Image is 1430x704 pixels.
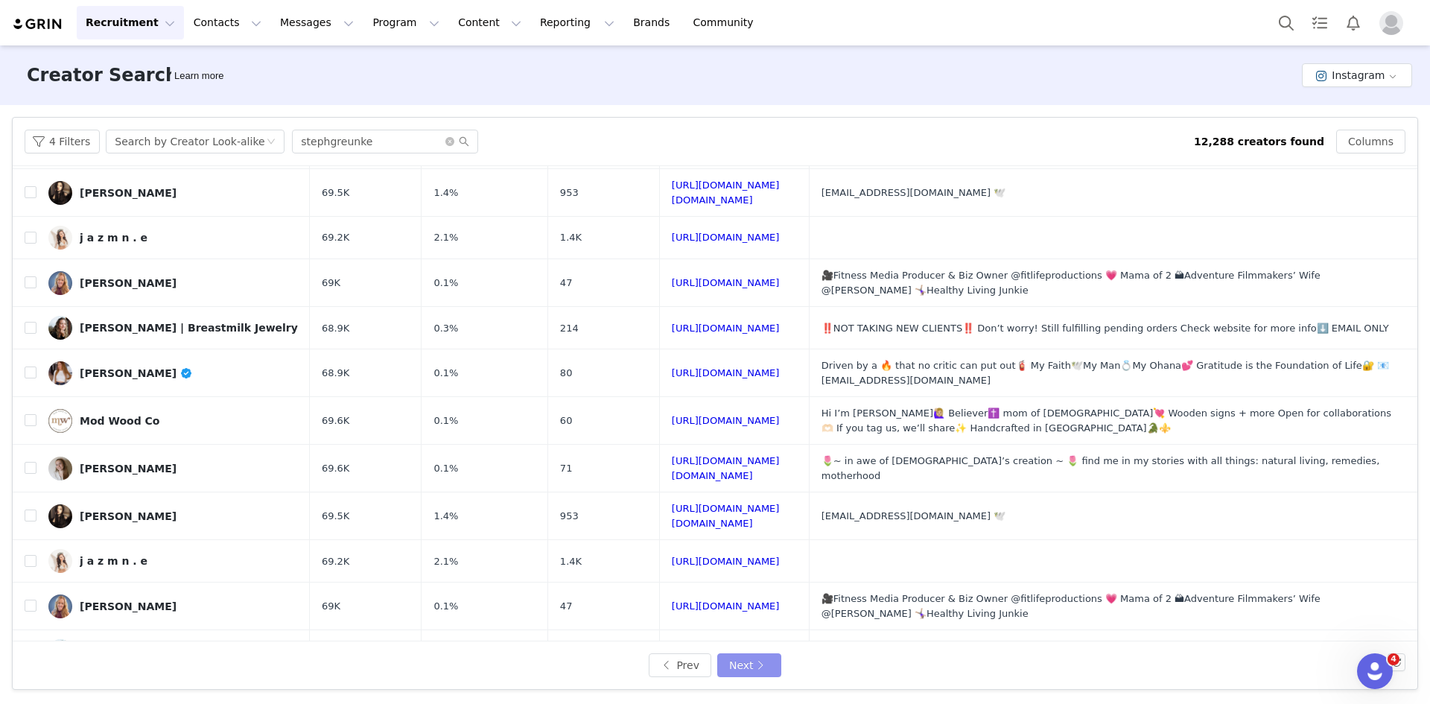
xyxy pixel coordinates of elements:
span: 0.1% [433,599,458,614]
i: icon: search [459,136,469,147]
button: 4 Filters [25,130,100,153]
span: 69.5K [322,185,349,200]
span: 69.2K [322,554,349,569]
span: 80 [560,366,573,381]
button: Prev [649,653,711,677]
a: [PERSON_NAME] [48,457,298,481]
input: Search... [292,130,478,153]
img: v2 [48,226,72,250]
iframe: Intercom live chat [1357,653,1393,689]
span: 69K [322,276,340,291]
a: [URL][DOMAIN_NAME] [672,556,780,567]
span: 0.1% [433,276,458,291]
span: [EMAIL_ADDRESS][DOMAIN_NAME] 🕊️ [822,187,1005,198]
a: [URL][DOMAIN_NAME] [672,415,780,426]
div: [PERSON_NAME] [80,277,177,289]
span: 60 [560,413,573,428]
span: 1.4% [433,509,458,524]
span: 68.9K [322,366,349,381]
button: Recruitment [77,6,184,39]
h3: Creator Search [27,62,178,89]
div: [PERSON_NAME] | Breastmilk Jewelry [80,322,298,334]
span: 0.1% [433,413,458,428]
button: Notifications [1337,6,1370,39]
span: 1.4K [560,230,582,245]
a: Brands [624,6,683,39]
a: [PERSON_NAME] [48,181,298,205]
a: Tasks [1303,6,1336,39]
span: 1.4K [560,554,582,569]
span: 47 [560,276,573,291]
div: 12,288 creators found [1194,134,1324,150]
a: j a z m n . e [48,549,298,573]
a: [PERSON_NAME] | Breastmilk Jewelry [48,316,298,340]
button: Messages [271,6,363,39]
button: Program [363,6,448,39]
img: v2 [48,181,72,205]
button: Columns [1336,130,1405,153]
div: j a z m n . e [80,555,147,567]
span: 69.5K [322,509,349,524]
a: [PERSON_NAME] [48,271,298,295]
button: Instagram [1302,63,1412,87]
a: [URL][DOMAIN_NAME][DOMAIN_NAME] [672,455,780,481]
div: Mod Wood Co [80,415,159,427]
div: [PERSON_NAME] [80,510,177,522]
span: 69K [322,599,340,614]
span: 1.4% [433,185,458,200]
span: ‼️NOT TAKING NEW CLIENTS‼️ Don’t worry! Still fulfilling pending orders Check website for more in... [822,323,1389,334]
img: v2 [48,639,72,663]
a: [PERSON_NAME] [48,361,298,385]
span: 953 [560,185,579,200]
img: grin logo [12,17,64,31]
div: [PERSON_NAME] [80,187,177,199]
div: [PERSON_NAME] [80,367,193,379]
a: [URL][DOMAIN_NAME] [672,367,780,378]
img: v2 [48,271,72,295]
img: v2 [48,361,72,385]
a: [URL][DOMAIN_NAME] [672,600,780,612]
span: 953 [560,509,579,524]
span: 🎥Fitness Media Producer & Biz Owner @fitlifeproductions 💗 Mama of 2 🏔Adventure Filmmakers’ Wife @... [822,593,1321,619]
button: Contacts [185,6,270,39]
div: Search by Creator Look-alike [115,130,264,153]
span: 71 [560,461,573,476]
img: v2 [48,549,72,573]
a: j a z m n . e [48,226,298,250]
span: 69.6K [322,413,349,428]
span: 4 [1388,653,1399,665]
a: [URL][DOMAIN_NAME] [672,323,780,334]
span: 214 [560,321,579,336]
a: [URL][DOMAIN_NAME] [672,232,780,243]
img: v2 [48,457,72,481]
a: [PERSON_NAME] [48,504,298,528]
span: 47 [560,599,573,614]
i: icon: down [267,137,276,148]
div: [PERSON_NAME] [80,463,177,475]
img: v2 [48,316,72,340]
i: icon: close-circle [445,137,454,146]
div: j a z m n . e [80,232,147,244]
span: 0.1% [433,461,458,476]
button: Content [449,6,530,39]
span: Hi I’m [PERSON_NAME]🙋🏼‍♀️ Believer✝️ mom of [DEMOGRAPHIC_DATA]💘 Wooden signs + more Open for coll... [822,408,1391,434]
a: [URL][DOMAIN_NAME][DOMAIN_NAME] [672,503,780,529]
button: Next [717,653,781,677]
a: [PERSON_NAME] [48,594,298,618]
img: v2 [48,594,72,618]
button: Profile [1370,11,1418,35]
div: [PERSON_NAME] [80,600,177,612]
span: 2.1% [433,230,458,245]
a: Community [684,6,769,39]
span: 🌷~ in awe of [DEMOGRAPHIC_DATA]’s creation ~ 🌷 find me in my stories with all things: natural liv... [822,455,1380,481]
span: 69.2K [322,230,349,245]
span: 68.9K [322,321,349,336]
a: [URL][DOMAIN_NAME] [672,277,780,288]
span: 0.3% [433,321,458,336]
a: [PERSON_NAME] | Breastmilk Jewelry [48,639,298,663]
span: 0.1% [433,366,458,381]
img: v2 [48,409,72,433]
img: v2 [48,504,72,528]
span: 🎥Fitness Media Producer & Biz Owner @fitlifeproductions 💗 Mama of 2 🏔Adventure Filmmakers’ Wife @... [822,270,1321,296]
